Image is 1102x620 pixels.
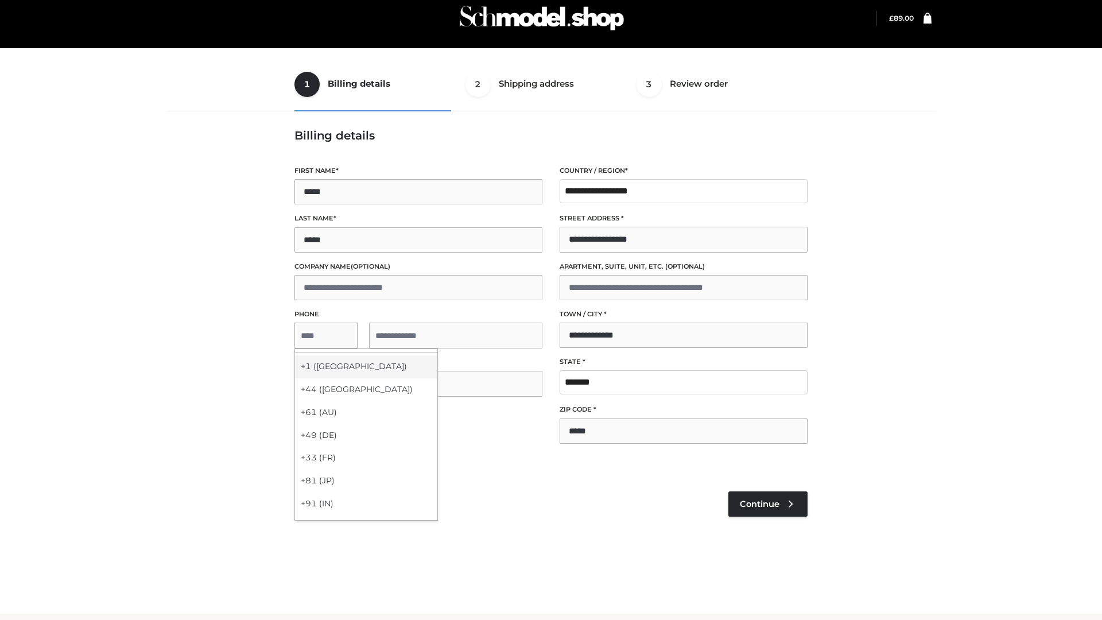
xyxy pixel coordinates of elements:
[665,262,705,270] span: (optional)
[295,470,437,493] div: +81 (JP)
[295,447,437,470] div: +33 (FR)
[560,309,808,320] label: Town / City
[295,378,437,401] div: +44 ([GEOGRAPHIC_DATA])
[889,14,914,22] a: £89.00
[294,129,808,142] h3: Billing details
[294,309,542,320] label: Phone
[295,493,437,516] div: +91 (IN)
[560,165,808,176] label: Country / Region
[740,499,779,509] span: Continue
[295,355,437,378] div: +1 ([GEOGRAPHIC_DATA])
[889,14,914,22] bdi: 89.00
[560,213,808,224] label: Street address
[295,424,437,447] div: +49 (DE)
[728,491,808,517] a: Continue
[294,165,542,176] label: First name
[560,356,808,367] label: State
[295,401,437,424] div: +61 (AU)
[560,261,808,272] label: Apartment, suite, unit, etc.
[294,213,542,224] label: Last name
[295,516,437,538] div: +86 ([GEOGRAPHIC_DATA])
[560,404,808,415] label: ZIP Code
[351,262,390,270] span: (optional)
[889,14,894,22] span: £
[294,261,542,272] label: Company name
